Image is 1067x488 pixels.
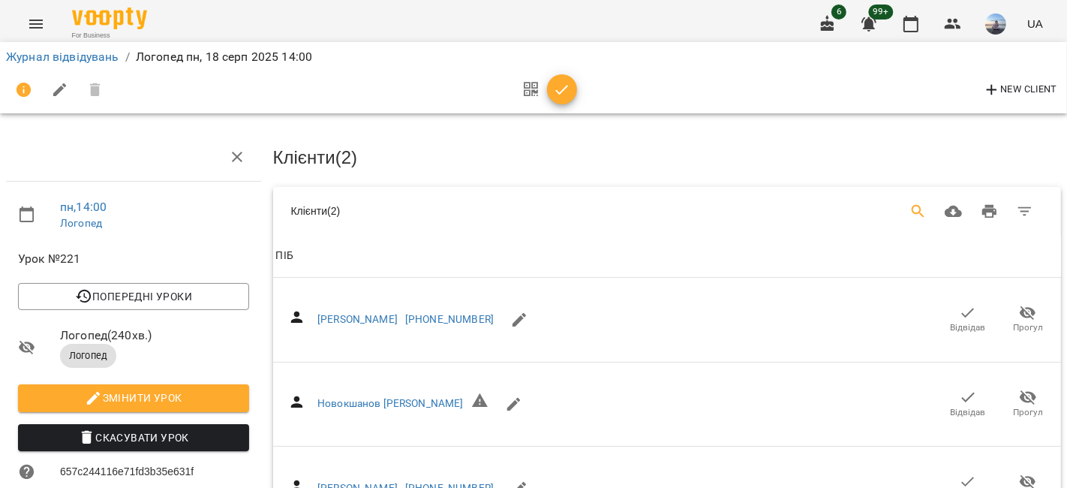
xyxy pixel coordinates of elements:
span: Логопед [60,349,116,363]
div: Table Toolbar [273,187,1062,235]
a: Журнал відвідувань [6,50,119,64]
button: Search [900,194,936,230]
li: 657c244116e71fd3b35e631f [6,457,261,487]
button: Змінити урок [18,384,249,411]
img: Voopty Logo [72,8,147,29]
a: пн , 14:00 [60,200,107,214]
span: For Business [72,31,147,41]
span: ПІБ [276,247,1059,265]
li: / [125,48,130,66]
a: [PHONE_NUMBER] [405,313,494,325]
button: Фільтр [1007,194,1043,230]
span: Змінити урок [30,389,237,407]
button: Menu [18,6,54,42]
button: Відвідав [938,299,998,341]
p: Логопед пн, 18 серп 2025 14:00 [136,48,312,66]
span: 6 [831,5,846,20]
nav: breadcrumb [6,48,1061,66]
button: Попередні уроки [18,283,249,310]
button: Друк [972,194,1008,230]
div: Клієнти ( 2 ) [291,203,621,218]
span: UA [1027,16,1043,32]
button: New Client [979,78,1061,102]
a: [PERSON_NAME] [317,313,398,325]
span: Урок №221 [18,250,249,268]
span: Прогул [1013,321,1043,334]
h3: Клієнти ( 2 ) [273,148,1062,167]
span: Прогул [1013,406,1043,419]
a: Логопед [60,217,102,229]
h6: Невірний формат телефону ${ phone } [471,392,489,416]
span: Логопед ( 240 хв. ) [60,327,249,345]
span: Відвідав [951,406,986,419]
button: Скасувати Урок [18,424,249,451]
span: Скасувати Урок [30,429,237,447]
div: ПІБ [276,247,293,265]
span: Попередні уроки [30,288,237,306]
span: Відвідав [951,321,986,334]
button: Завантажити CSV [936,194,972,230]
button: UA [1021,10,1049,38]
div: Sort [276,247,293,265]
button: Відвідав [938,383,998,425]
img: a5695baeaf149ad4712b46ffea65b4f5.jpg [985,14,1006,35]
span: 99+ [869,5,894,20]
button: Прогул [998,299,1058,341]
button: Прогул [998,383,1058,425]
span: New Client [983,81,1057,99]
a: Новокшанов [PERSON_NAME] [317,397,464,409]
